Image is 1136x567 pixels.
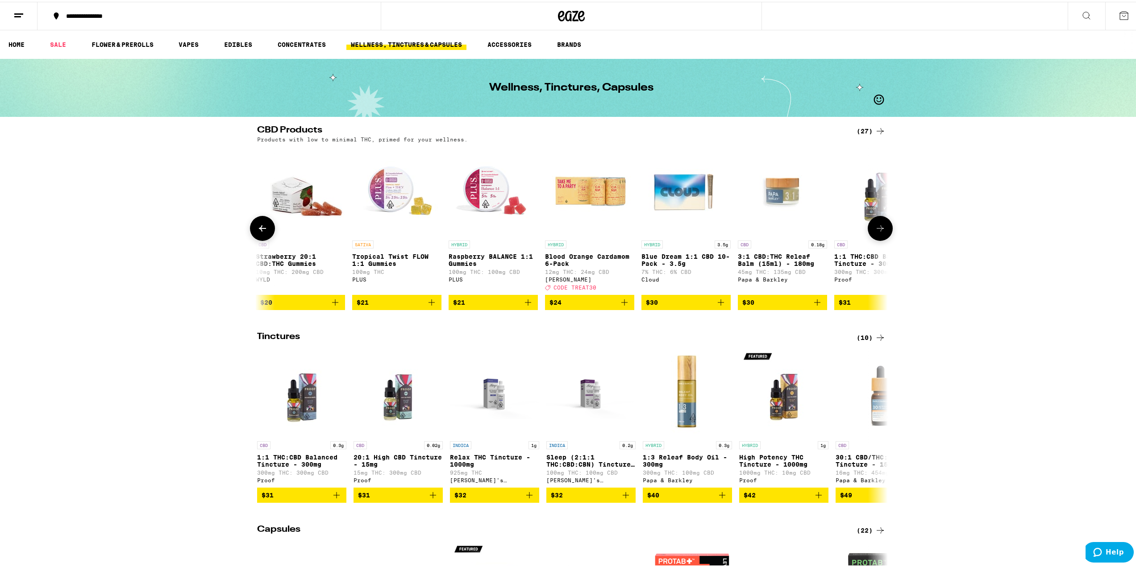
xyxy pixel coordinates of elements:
[643,346,732,435] img: Papa & Barkley - 1:3 Releaf Body Oil - 300mg
[424,439,443,447] p: 0.02g
[489,81,653,91] h1: Wellness, Tinctures, Capsules
[449,293,538,308] button: Add to bag
[256,267,345,273] p: 10mg THC: 200mg CBD
[87,37,158,48] a: FLOWER & PREROLLS
[545,275,634,281] div: [PERSON_NAME]
[4,37,29,48] a: HOME
[449,267,538,273] p: 100mg THC: 100mg CBD
[257,439,270,447] p: CBD
[257,468,346,474] p: 300mg THC: 300mg CBD
[450,346,539,486] a: Open page for Relax THC Tincture - 1000mg from Mary's Medicinals
[834,145,924,234] img: Proof - 1:1 THC:CBD Balanced Tincture - 300mg
[834,239,848,247] p: CBD
[739,452,828,466] p: High Potency THC Tincture - 1000mg
[808,239,827,247] p: 0.18g
[546,439,568,447] p: INDICA
[840,490,852,497] span: $49
[256,145,345,234] img: WYLD - Strawberry 20:1 CBD:THC Gummies
[836,476,925,481] div: Papa & Barkley
[553,283,596,289] span: CODE TREAT30
[641,145,731,293] a: Open page for Blue Dream 1:1 CBD 10-Pack - 3.5g from Cloud
[450,476,539,481] div: [PERSON_NAME]'s Medicinals
[834,267,924,273] p: 300mg THC: 300mg CBD
[739,486,828,501] button: Add to bag
[546,468,636,474] p: 100mg THC: 100mg CBD
[857,331,886,341] a: (10)
[330,439,346,447] p: 0.3g
[738,145,827,293] a: Open page for 3:1 CBD:THC Releaf Balm (15ml) - 180mg from Papa & Barkley
[450,468,539,474] p: 925mg THC
[545,293,634,308] button: Add to bag
[357,297,369,304] span: $21
[352,267,441,273] p: 100mg THC
[646,297,658,304] span: $30
[450,439,471,447] p: INDICA
[358,490,370,497] span: $31
[346,37,466,48] a: WELLNESS, TINCTURES & CAPSULES
[354,439,367,447] p: CBD
[257,331,842,341] h2: Tinctures
[739,439,761,447] p: HYBRID
[352,145,441,293] a: Open page for Tropical Twist FLOW 1:1 Gummies from PLUS
[546,486,636,501] button: Add to bag
[739,346,828,435] img: Proof - High Potency THC Tincture - 1000mg
[834,293,924,308] button: Add to bag
[857,124,886,135] a: (27)
[818,439,828,447] p: 1g
[546,346,636,486] a: Open page for Sleep (2:1:1 THC:CBD:CBN) Tincture - 200mg from Mary's Medicinals
[256,251,345,265] p: Strawberry 20:1 CBD:THC Gummies
[551,490,563,497] span: $32
[256,145,345,293] a: Open page for Strawberry 20:1 CBD:THC Gummies from WYLD
[643,468,732,474] p: 300mg THC: 100mg CBD
[257,476,346,481] div: Proof
[647,490,659,497] span: $40
[549,297,562,304] span: $24
[739,346,828,486] a: Open page for High Potency THC Tincture - 1000mg from Proof
[354,346,443,435] img: Proof - 20:1 High CBD Tincture - 15mg
[715,239,731,247] p: 3.5g
[352,275,441,281] div: PLUS
[256,239,269,247] p: CBD
[450,346,539,435] img: Mary's Medicinals - Relax THC Tincture - 1000mg
[454,490,466,497] span: $32
[643,439,664,447] p: HYBRID
[273,37,330,48] a: CONCENTRATES
[744,490,756,497] span: $42
[257,486,346,501] button: Add to bag
[643,346,732,486] a: Open page for 1:3 Releaf Body Oil - 300mg from Papa & Barkley
[449,145,538,293] a: Open page for Raspberry BALANCE 1:1 Gummies from PLUS
[641,251,731,265] p: Blue Dream 1:1 CBD 10-Pack - 3.5g
[256,293,345,308] button: Add to bag
[643,452,732,466] p: 1:3 Releaf Body Oil - 300mg
[257,523,842,534] h2: Capsules
[257,135,468,141] p: Products with low to minimal THC, primed for your wellness.
[257,346,346,435] img: Proof - 1:1 THC:CBD Balanced Tincture - 300mg
[260,297,272,304] span: $20
[836,468,925,474] p: 16mg THC: 454mg CBD
[836,346,925,435] img: Papa & Barkley - 30:1 CBD/THC: Releaf Tincture - 15ml
[641,145,731,234] img: Cloud - Blue Dream 1:1 CBD 10-Pack - 3.5g
[738,145,827,234] img: Papa & Barkley - 3:1 CBD:THC Releaf Balm (15ml) - 180mg
[528,439,539,447] p: 1g
[641,293,731,308] button: Add to bag
[641,267,731,273] p: 7% THC: 6% CBD
[220,37,257,48] a: EDIBLES
[354,452,443,466] p: 20:1 High CBD Tincture - 15mg
[738,275,827,281] div: Papa & Barkley
[546,476,636,481] div: [PERSON_NAME]'s Medicinals
[449,275,538,281] div: PLUS
[352,293,441,308] button: Add to bag
[545,145,634,293] a: Open page for Blood Orange Cardamom 6-Pack from Cann
[256,275,345,281] div: WYLD
[857,523,886,534] div: (22)
[257,452,346,466] p: 1:1 THC:CBD Balanced Tincture - 300mg
[354,476,443,481] div: Proof
[836,346,925,486] a: Open page for 30:1 CBD/THC: Releaf Tincture - 15ml from Papa & Barkley
[739,468,828,474] p: 1000mg THC: 10mg CBD
[545,251,634,265] p: Blood Orange Cardamom 6-Pack
[46,37,71,48] a: SALE
[836,452,925,466] p: 30:1 CBD/THC: Releaf Tincture - 15ml
[738,239,751,247] p: CBD
[257,346,346,486] a: Open page for 1:1 THC:CBD Balanced Tincture - 300mg from Proof
[641,275,731,281] div: Cloud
